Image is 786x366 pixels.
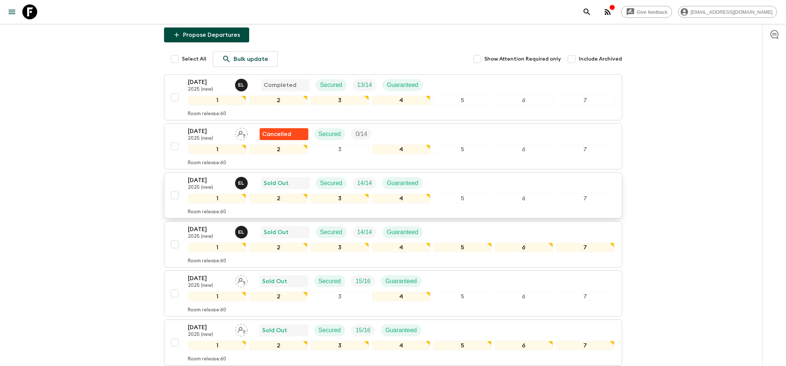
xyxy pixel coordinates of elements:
[320,228,343,237] p: Secured
[188,194,247,203] div: 1
[353,79,376,91] div: Trip Fill
[164,27,249,42] button: Propose Departures
[320,81,343,90] p: Secured
[319,326,341,335] p: Secured
[188,234,229,240] p: 2025 (new)
[433,145,492,154] div: 5
[387,179,418,188] p: Guaranteed
[556,292,615,301] div: 7
[372,95,430,105] div: 4
[164,123,622,169] button: [DATE]2025 (new)Assign pack leaderFlash Pack cancellationSecuredTrip Fill1234567Room release:60
[249,194,308,203] div: 2
[579,55,622,63] span: Include Archived
[311,243,369,252] div: 3
[356,130,367,139] p: 0 / 14
[311,145,369,154] div: 3
[385,277,417,286] p: Guaranteed
[263,326,288,335] p: Sold Out
[188,176,229,185] p: [DATE]
[235,228,249,234] span: Eleonora Longobardi
[235,277,248,283] span: Assign pack leader
[4,4,19,19] button: menu
[188,87,229,93] p: 2025 (new)
[687,9,777,15] span: [EMAIL_ADDRESS][DOMAIN_NAME]
[235,226,249,239] button: EL
[633,9,672,15] span: Give feedback
[235,177,249,190] button: EL
[433,292,492,301] div: 5
[433,341,492,350] div: 5
[357,228,372,237] p: 14 / 14
[213,51,278,67] a: Bulk update
[433,194,492,203] div: 5
[495,292,553,301] div: 6
[238,180,244,186] p: E L
[188,274,229,283] p: [DATE]
[264,81,297,90] p: Completed
[372,292,430,301] div: 4
[314,128,346,140] div: Secured
[319,130,341,139] p: Secured
[263,130,292,139] p: Cancelled
[235,326,248,332] span: Assign pack leader
[556,243,615,252] div: 7
[485,55,561,63] span: Show Attention Required only
[249,145,308,154] div: 2
[164,320,622,366] button: [DATE]2025 (new)Assign pack leaderSold OutSecuredTrip FillGuaranteed1234567Room release:60
[188,356,227,362] p: Room release: 60
[264,228,289,237] p: Sold Out
[188,332,229,338] p: 2025 (new)
[249,95,308,105] div: 2
[357,81,372,90] p: 13 / 14
[188,95,247,105] div: 1
[164,221,622,268] button: [DATE]2025 (new)Eleonora LongobardiSold OutSecuredTrip FillGuaranteed1234567Room release:60
[260,128,308,140] div: Flash Pack cancellation
[353,177,376,189] div: Trip Fill
[556,145,615,154] div: 7
[316,79,347,91] div: Secured
[433,243,492,252] div: 5
[385,326,417,335] p: Guaranteed
[495,145,553,154] div: 6
[372,341,430,350] div: 4
[188,258,227,264] p: Room release: 60
[311,341,369,350] div: 3
[495,243,553,252] div: 6
[311,95,369,105] div: 3
[357,179,372,188] p: 14 / 14
[314,275,346,287] div: Secured
[235,81,249,87] span: Eleonora Longobardi
[249,341,308,350] div: 2
[351,324,375,336] div: Trip Fill
[235,130,248,136] span: Assign pack leader
[188,160,227,166] p: Room release: 60
[319,277,341,286] p: Secured
[238,229,244,235] p: E L
[188,323,229,332] p: [DATE]
[188,78,229,87] p: [DATE]
[356,277,370,286] p: 15 / 16
[188,283,229,289] p: 2025 (new)
[678,6,777,18] div: [EMAIL_ADDRESS][DOMAIN_NAME]
[235,179,249,185] span: Eleonora Longobardi
[164,172,622,218] button: [DATE]2025 (new)Eleonora LongobardiSold OutSecuredTrip FillGuaranteed1234567Room release:60
[188,243,247,252] div: 1
[164,74,622,120] button: [DATE]2025 (new)Eleonora LongobardiCompletedSecuredTrip FillGuaranteed1234567Room release:60
[556,194,615,203] div: 7
[314,324,346,336] div: Secured
[188,341,247,350] div: 1
[188,111,227,117] p: Room release: 60
[387,81,418,90] p: Guaranteed
[556,341,615,350] div: 7
[311,194,369,203] div: 3
[356,326,370,335] p: 15 / 16
[316,177,347,189] div: Secured
[188,225,229,234] p: [DATE]
[182,55,207,63] span: Select All
[264,179,289,188] p: Sold Out
[311,292,369,301] div: 3
[495,341,553,350] div: 6
[621,6,672,18] a: Give feedback
[263,277,288,286] p: Sold Out
[234,55,269,64] p: Bulk update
